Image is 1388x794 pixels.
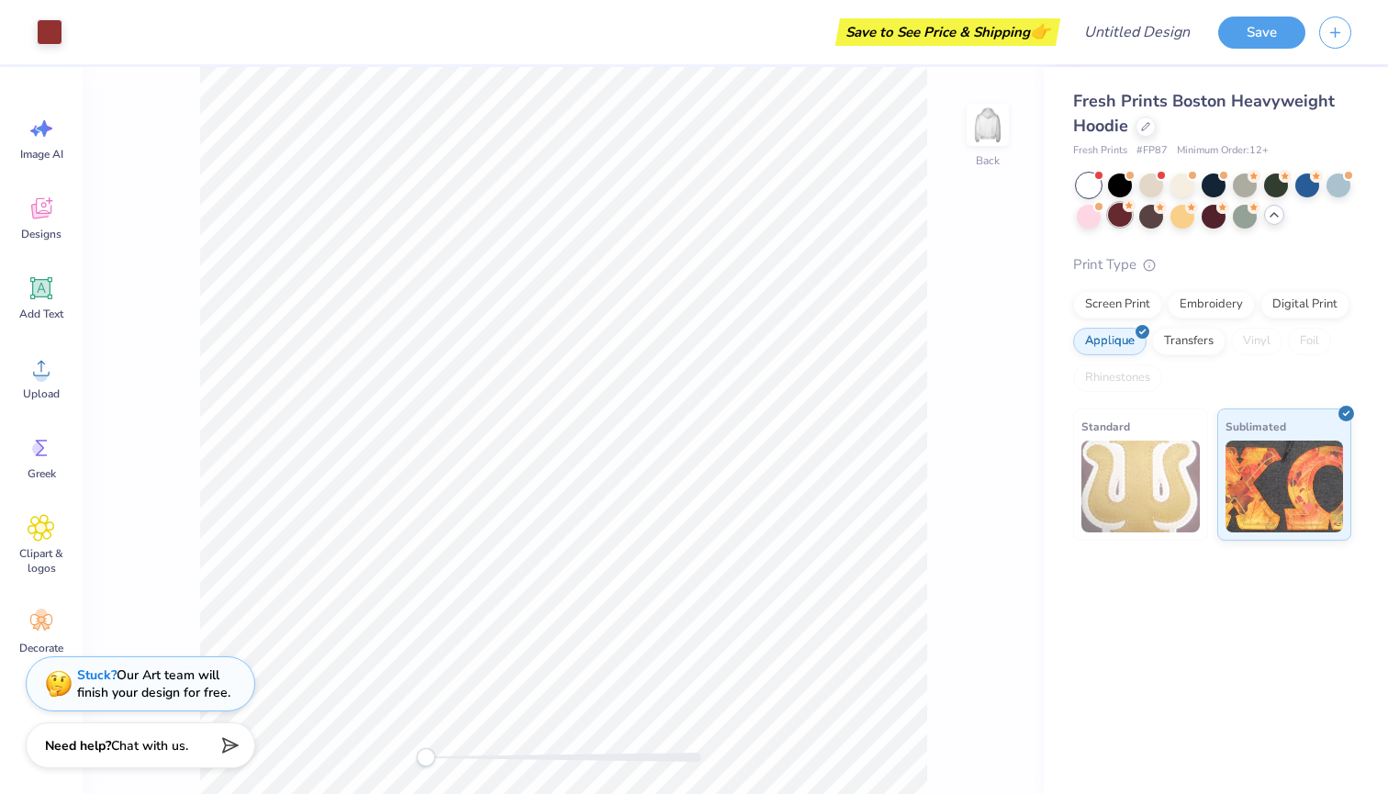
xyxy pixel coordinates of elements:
[11,546,72,576] span: Clipart & logos
[1218,17,1305,49] button: Save
[1152,328,1226,355] div: Transfers
[1081,441,1200,532] img: Standard
[1136,143,1168,159] span: # FP87
[1288,328,1331,355] div: Foil
[19,307,63,321] span: Add Text
[1073,254,1351,275] div: Print Type
[976,152,1000,169] div: Back
[19,641,63,655] span: Decorate
[1030,20,1050,42] span: 👉
[1073,291,1162,319] div: Screen Print
[1260,291,1349,319] div: Digital Print
[1081,417,1130,436] span: Standard
[417,748,435,766] div: Accessibility label
[1226,417,1286,436] span: Sublimated
[1069,14,1204,50] input: Untitled Design
[77,666,117,684] strong: Stuck?
[969,106,1006,143] img: Back
[1231,328,1282,355] div: Vinyl
[28,466,56,481] span: Greek
[111,737,188,755] span: Chat with us.
[1073,90,1335,137] span: Fresh Prints Boston Heavyweight Hoodie
[1073,143,1127,159] span: Fresh Prints
[1168,291,1255,319] div: Embroidery
[840,18,1056,46] div: Save to See Price & Shipping
[45,737,111,755] strong: Need help?
[1073,364,1162,392] div: Rhinestones
[77,666,230,701] div: Our Art team will finish your design for free.
[20,147,63,162] span: Image AI
[1226,441,1344,532] img: Sublimated
[1177,143,1269,159] span: Minimum Order: 12 +
[23,386,60,401] span: Upload
[21,227,62,241] span: Designs
[1073,328,1147,355] div: Applique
